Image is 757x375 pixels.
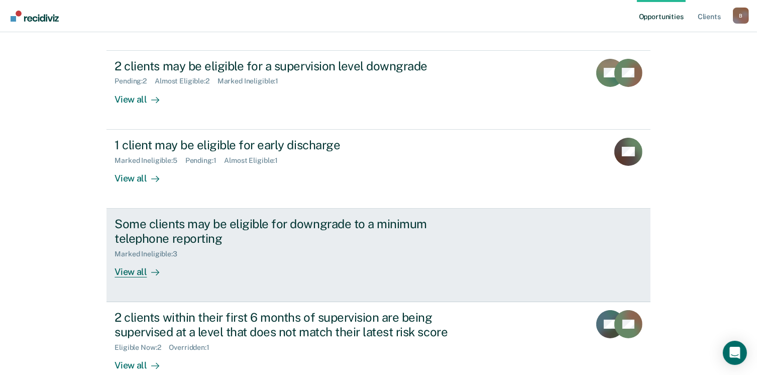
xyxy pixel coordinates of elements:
div: 2 clients within their first 6 months of supervision are being supervised at a level that does no... [115,310,467,339]
div: Almost Eligible : 1 [225,156,286,165]
div: View all [115,258,171,277]
a: 1 client may be eligible for early dischargeMarked Ineligible:5Pending:1Almost Eligible:1View all [106,130,650,209]
div: Some clients may be eligible for downgrade to a minimum telephone reporting [115,217,467,246]
img: Recidiviz [11,11,59,22]
a: 2 clients may be eligible for a supervision level downgradePending:2Almost Eligible:2Marked Ineli... [106,50,650,130]
div: View all [115,351,171,371]
div: Pending : 2 [115,77,155,85]
div: Pending : 1 [185,156,225,165]
div: Marked Ineligible : 3 [115,250,185,258]
div: Almost Eligible : 2 [155,77,218,85]
div: 1 client may be eligible for early discharge [115,138,467,152]
div: Eligible Now : 2 [115,343,169,352]
div: Marked Ineligible : 1 [218,77,286,85]
div: Open Intercom Messenger [723,341,747,365]
div: Overridden : 1 [169,343,217,352]
div: View all [115,85,171,105]
button: Profile dropdown button [733,8,749,24]
a: Some clients may be eligible for downgrade to a minimum telephone reportingMarked Ineligible:3Vie... [106,209,650,302]
div: View all [115,164,171,184]
div: 2 clients may be eligible for a supervision level downgrade [115,59,467,73]
div: Marked Ineligible : 5 [115,156,185,165]
div: B [733,8,749,24]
